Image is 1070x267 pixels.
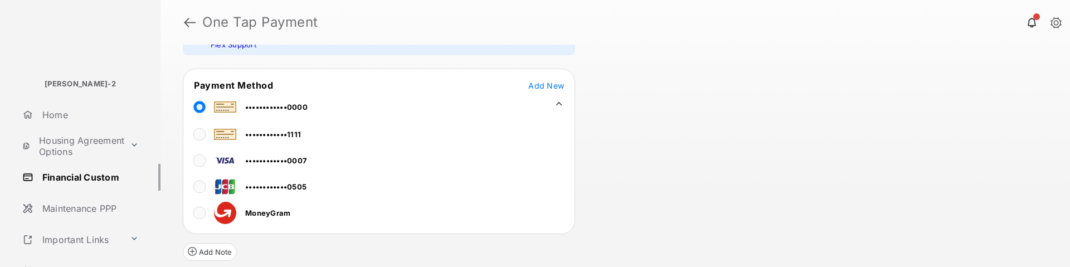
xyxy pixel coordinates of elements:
[245,103,308,111] span: ••••••••••••0000
[18,164,160,191] a: Financial Custom
[245,182,307,191] span: ••••••••••••0505
[528,80,564,91] button: Add New
[18,101,160,128] a: Home
[245,208,290,217] span: MoneyGram
[202,16,318,29] strong: One Tap Payment
[211,40,256,49] a: Flex Support
[18,195,160,222] a: Maintenance PPP
[18,133,125,159] a: Housing Agreement Options
[18,226,125,253] a: Important Links
[528,81,564,90] span: Add New
[245,156,307,165] span: ••••••••••••0007
[183,243,237,261] button: Add Note
[45,79,116,90] p: [PERSON_NAME]-2
[245,130,301,139] span: ••••••••••••1111
[194,80,273,91] span: Payment Method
